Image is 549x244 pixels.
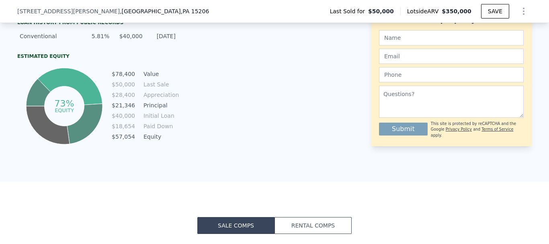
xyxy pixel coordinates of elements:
td: Value [142,70,178,78]
button: Rental Comps [274,217,352,234]
tspan: 73% [55,98,74,109]
button: Sale Comps [197,217,274,234]
button: Submit [379,123,428,135]
tspan: equity [55,107,74,113]
div: This site is protected by reCAPTCHA and the Google and apply. [431,121,524,138]
input: Email [379,49,524,64]
input: Name [379,30,524,45]
span: , PA 15206 [181,8,209,14]
a: Terms of Service [481,127,513,131]
td: Principal [142,101,178,110]
div: Conventional [20,32,76,40]
td: $40,000 [111,111,135,120]
span: Lotside ARV [407,7,442,15]
td: Initial Loan [142,111,178,120]
div: $40,000 [114,32,142,40]
td: $50,000 [111,80,135,89]
span: , [GEOGRAPHIC_DATA] [120,7,209,15]
div: [DATE] [147,32,176,40]
span: $350,000 [442,8,471,14]
td: Paid Down [142,122,178,131]
input: Phone [379,67,524,82]
td: $28,400 [111,90,135,99]
td: Last Sale [142,80,178,89]
div: Estimated Equity [17,53,178,59]
span: $50,000 [368,7,394,15]
span: Last Sold for [330,7,368,15]
td: Equity [142,132,178,141]
td: $18,654 [111,122,135,131]
button: SAVE [481,4,509,18]
td: $21,346 [111,101,135,110]
td: $78,400 [111,70,135,78]
button: Show Options [516,3,532,19]
a: Privacy Policy [446,127,472,131]
span: [STREET_ADDRESS][PERSON_NAME] [17,7,120,15]
div: 5.81% [81,32,109,40]
td: $57,054 [111,132,135,141]
td: Appreciation [142,90,178,99]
